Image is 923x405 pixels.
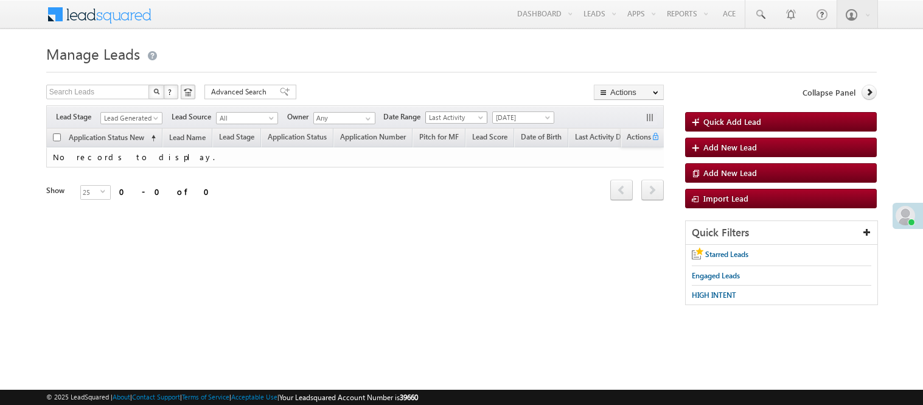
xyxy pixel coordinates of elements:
[262,130,333,146] a: Application Status
[163,131,212,147] a: Lead Name
[703,193,748,203] span: Import Lead
[168,86,173,97] span: ?
[515,130,568,146] a: Date of Birth
[383,111,425,122] span: Date Range
[313,112,375,124] input: Type to Search
[334,130,412,146] a: Application Number
[569,130,637,146] a: Last Activity Date
[164,85,178,99] button: ?
[219,132,254,141] span: Lead Stage
[610,180,633,200] span: prev
[268,132,327,141] span: Application Status
[46,392,418,403] span: © 2025 LeadSquared | | | | |
[472,132,507,141] span: Lead Score
[100,112,162,124] a: Lead Generated
[81,186,100,199] span: 25
[46,44,140,63] span: Manage Leads
[692,291,736,300] span: HIGH INTENT
[172,111,216,122] span: Lead Source
[413,130,465,146] a: Pitch for MF
[213,130,260,146] a: Lead Stage
[217,113,274,124] span: All
[641,180,664,200] span: next
[216,112,278,124] a: All
[692,271,740,280] span: Engaged Leads
[101,113,159,124] span: Lead Generated
[340,132,406,141] span: Application Number
[46,185,71,196] div: Show
[466,130,514,146] a: Lead Score
[119,185,217,199] div: 0 - 0 of 0
[400,393,418,402] span: 39660
[182,393,229,401] a: Terms of Service
[113,393,130,401] a: About
[493,112,551,123] span: [DATE]
[56,111,100,122] span: Lead Stage
[703,142,757,152] span: Add New Lead
[419,132,459,141] span: Pitch for MF
[153,88,159,94] img: Search
[146,133,156,143] span: (sorted ascending)
[621,130,650,146] span: Actions
[359,113,374,125] a: Show All Items
[425,111,487,124] a: Last Activity
[686,221,877,245] div: Quick Filters
[287,111,313,122] span: Owner
[521,132,562,141] span: Date of Birth
[69,133,144,142] span: Application Status New
[211,86,270,97] span: Advanced Search
[703,116,761,127] span: Quick Add Lead
[610,181,633,200] a: prev
[46,147,681,167] td: No records to display.
[426,112,484,123] span: Last Activity
[63,130,162,146] a: Application Status New (sorted ascending)
[594,85,664,100] button: Actions
[705,250,748,259] span: Starred Leads
[132,393,180,401] a: Contact Support
[492,111,554,124] a: [DATE]
[703,167,757,178] span: Add New Lead
[803,87,855,98] span: Collapse Panel
[100,189,110,194] span: select
[231,393,277,401] a: Acceptable Use
[279,393,418,402] span: Your Leadsquared Account Number is
[641,181,664,200] a: next
[53,133,61,141] input: Check all records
